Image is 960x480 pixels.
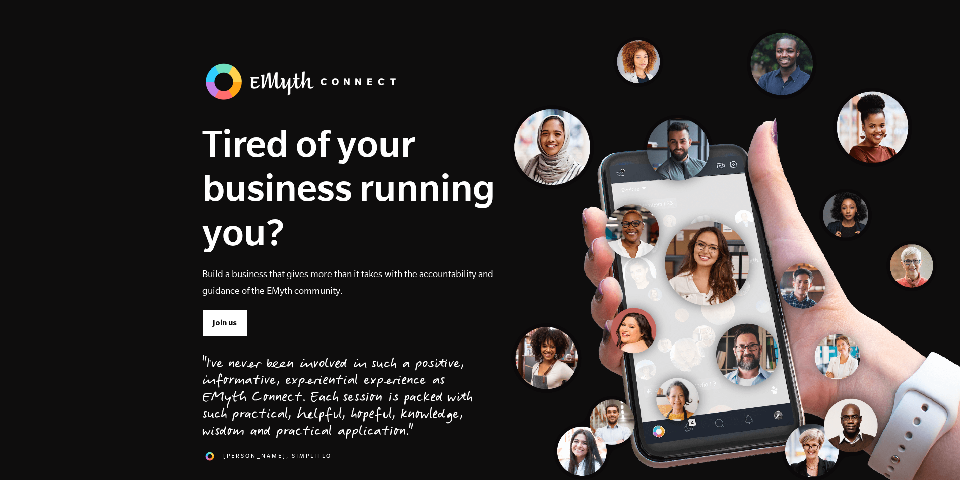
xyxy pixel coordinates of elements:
div: "I've never been involved in such a positive, informative, experiential experience as EMyth Conne... [202,357,473,441]
span: Join us [213,317,237,328]
h1: Tired of your business running you? [202,121,495,254]
p: Build a business that gives more than it takes with the accountability and guidance of the EMyth ... [202,265,495,299]
span: [PERSON_NAME], SimpliFlo [223,452,332,460]
a: Join us [202,310,247,336]
img: 1 [202,449,217,464]
iframe: Chat Widget [910,432,960,480]
img: banner_logo [202,60,404,103]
